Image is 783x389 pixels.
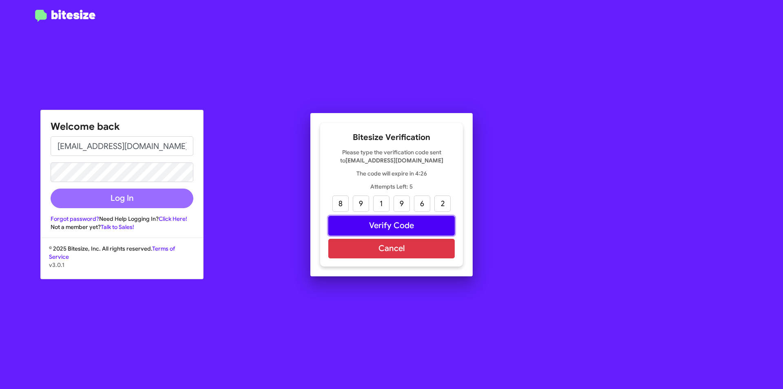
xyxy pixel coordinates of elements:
p: v3.0.1 [49,261,195,269]
button: Verify Code [328,216,455,236]
a: Forgot password? [51,215,99,222]
button: Cancel [328,239,455,258]
div: Need Help Logging In? [51,215,193,223]
p: Please type the verification code sent to [328,148,455,164]
strong: [EMAIL_ADDRESS][DOMAIN_NAME] [345,157,443,164]
button: Log In [51,189,193,208]
a: Click Here! [159,215,187,222]
h1: Welcome back [51,120,193,133]
p: Attempts Left: 5 [328,182,455,191]
a: Talk to Sales! [101,223,134,231]
input: Email address [51,136,193,156]
p: The code will expire in 4:26 [328,169,455,178]
div: Not a member yet? [51,223,193,231]
div: © 2025 Bitesize, Inc. All rights reserved. [41,245,203,279]
h2: Bitesize Verification [328,131,455,144]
